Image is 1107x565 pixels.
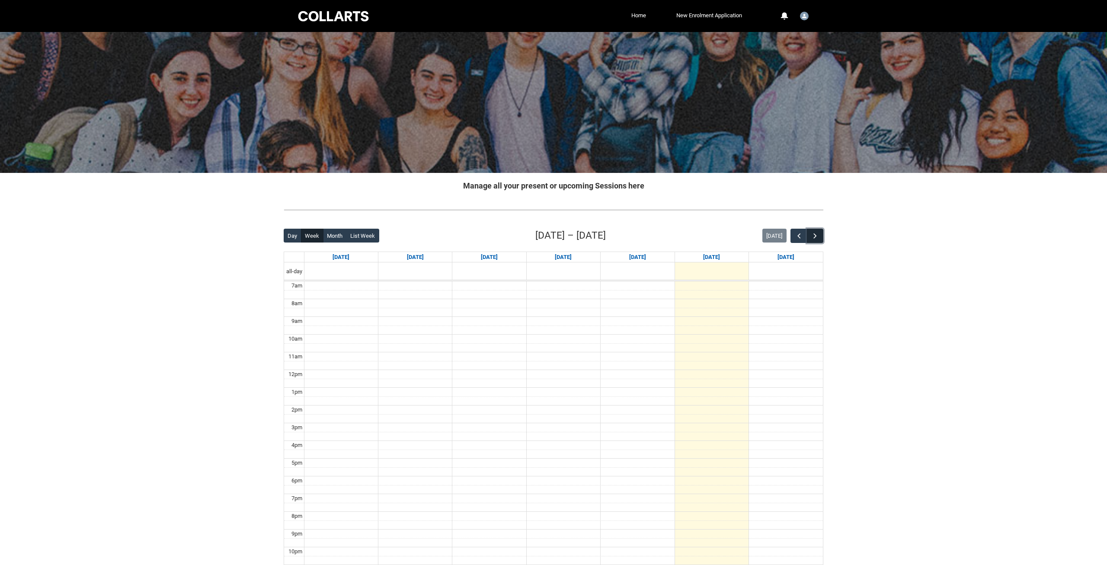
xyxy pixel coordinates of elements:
a: Go to September 10, 2025 [553,252,573,262]
div: 4pm [290,441,304,450]
span: all-day [285,267,304,276]
a: Go to September 8, 2025 [405,252,426,262]
a: Go to September 12, 2025 [701,252,722,262]
div: 9am [290,317,304,326]
button: Month [323,229,347,243]
img: REDU_GREY_LINE [284,205,823,214]
img: Student.dberry.20252588 [800,12,809,20]
div: 8am [290,299,304,308]
div: 6pm [290,476,304,485]
a: Home [629,9,648,22]
div: 3pm [290,423,304,432]
h2: [DATE] – [DATE] [535,228,606,243]
a: Go to September 9, 2025 [479,252,499,262]
div: 10pm [287,547,304,556]
button: Week [301,229,323,243]
button: List Week [346,229,379,243]
div: 5pm [290,459,304,467]
div: 7am [290,281,304,290]
a: Go to September 11, 2025 [627,252,648,262]
a: New Enrolment Application [674,9,744,22]
h2: Manage all your present or upcoming Sessions here [284,180,823,192]
a: Go to September 7, 2025 [331,252,351,262]
button: Next Week [807,229,823,243]
a: Go to September 13, 2025 [776,252,796,262]
div: 10am [287,335,304,343]
div: 7pm [290,494,304,503]
button: Day [284,229,301,243]
button: Previous Week [790,229,807,243]
button: [DATE] [762,229,787,243]
div: 11am [287,352,304,361]
div: 9pm [290,530,304,538]
div: 12pm [287,370,304,379]
div: 8pm [290,512,304,520]
button: User Profile Student.dberry.20252588 [798,8,811,22]
div: 1pm [290,388,304,396]
div: 2pm [290,405,304,414]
